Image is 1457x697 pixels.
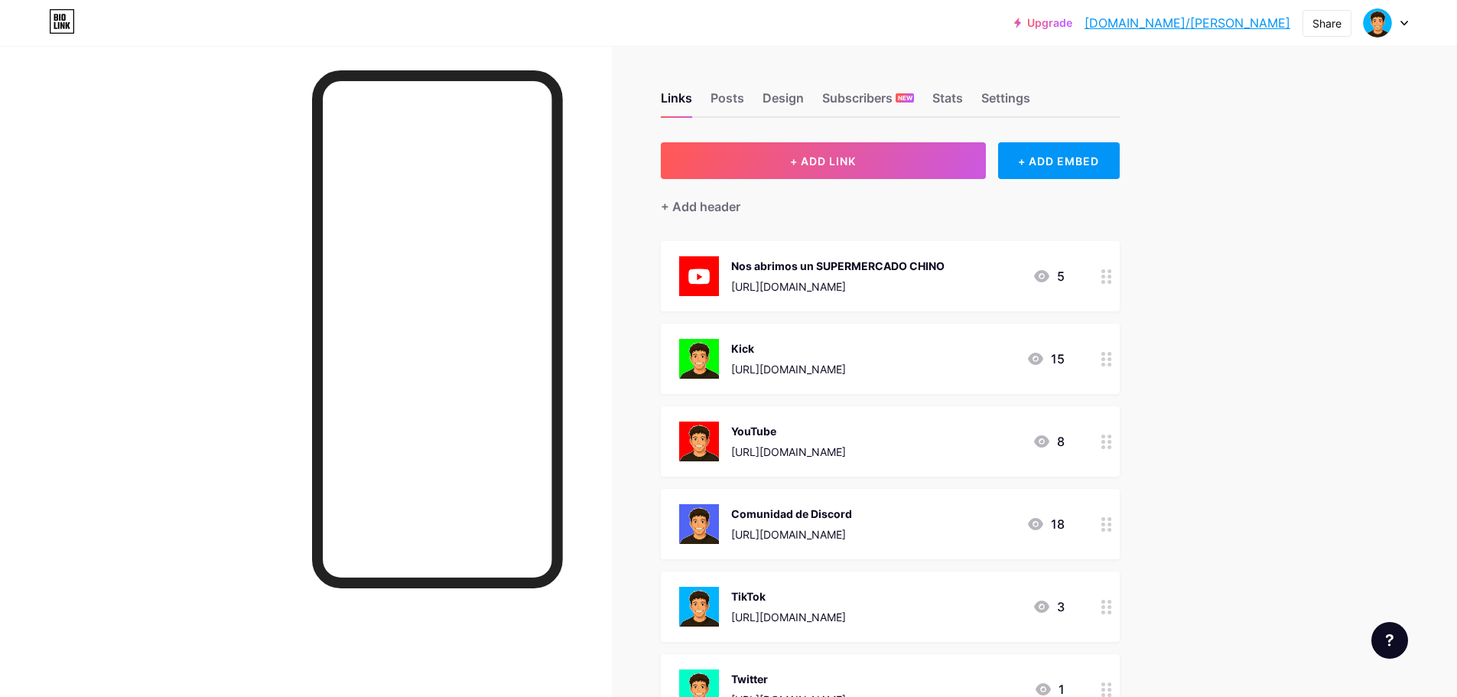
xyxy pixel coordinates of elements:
[790,155,856,168] span: + ADD LINK
[822,89,914,116] div: Subscribers
[1033,432,1065,451] div: 8
[998,142,1120,179] div: + ADD EMBED
[1312,15,1342,31] div: Share
[731,423,846,439] div: YouTube
[679,256,719,296] img: Nos abrimos un SUPERMERCADO CHINO
[1085,14,1290,32] a: [DOMAIN_NAME]/[PERSON_NAME]
[731,609,846,625] div: [URL][DOMAIN_NAME]
[731,588,846,604] div: TikTok
[731,361,846,377] div: [URL][DOMAIN_NAME]
[679,587,719,627] img: TikTok
[981,89,1030,116] div: Settings
[679,504,719,544] img: Comunidad de Discord
[731,506,852,522] div: Comunidad de Discord
[1363,8,1392,37] img: torke
[898,93,912,103] span: NEW
[679,339,719,379] img: Kick
[1026,350,1065,368] div: 15
[731,444,846,460] div: [URL][DOMAIN_NAME]
[661,142,986,179] button: + ADD LINK
[731,526,852,542] div: [URL][DOMAIN_NAME]
[1026,515,1065,533] div: 18
[711,89,744,116] div: Posts
[932,89,963,116] div: Stats
[661,197,740,216] div: + Add header
[763,89,804,116] div: Design
[1033,598,1065,616] div: 3
[731,671,846,687] div: Twitter
[1033,267,1065,285] div: 5
[731,258,945,274] div: Nos abrimos un SUPERMERCADO CHINO
[661,89,692,116] div: Links
[1014,17,1072,29] a: Upgrade
[731,340,846,357] div: Kick
[679,422,719,461] img: YouTube
[731,278,945,295] div: [URL][DOMAIN_NAME]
